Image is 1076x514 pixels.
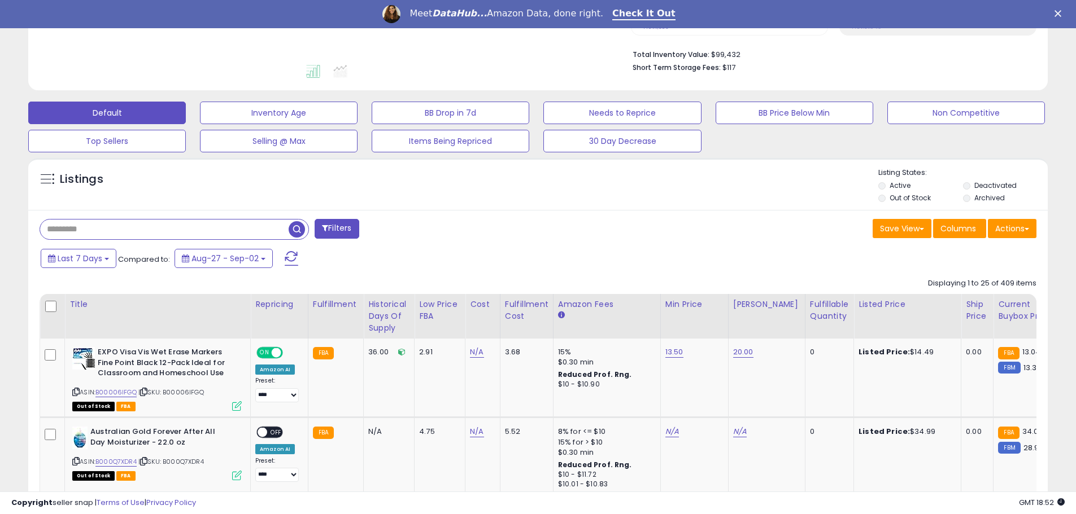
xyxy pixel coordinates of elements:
small: FBM [998,362,1020,374]
div: seller snap | | [11,498,196,508]
div: 8% for <= $10 [558,427,652,437]
div: Amazon AI [255,444,295,454]
div: Amazon AI [255,364,295,375]
b: Reduced Prof. Rng. [558,460,632,469]
button: Selling @ Max [200,130,358,152]
img: 51Vkd-murTL._SL40_.jpg [72,347,95,370]
div: Current Buybox Price [998,298,1056,322]
b: Short Term Storage Fees: [633,63,721,72]
span: All listings that are currently out of stock and unavailable for purchase on Amazon [72,471,115,481]
b: Reduced Prof. Rng. [558,370,632,379]
b: Australian Gold Forever After All Day Moisturizer - 22.0 oz [90,427,228,450]
button: 30 Day Decrease [543,130,701,152]
b: EXPO Visa Vis Wet Erase Markers Fine Point Black 12-Pack Ideal for Classroom and Homeschool Use [98,347,235,381]
b: Listed Price: [859,426,910,437]
div: Preset: [255,377,299,402]
label: Deactivated [974,181,1017,190]
small: FBA [313,347,334,359]
a: Terms of Use [97,497,145,508]
a: Check It Out [612,8,676,20]
div: 3.68 [505,347,544,357]
img: 41BI5B2DgHL._SL40_.jpg [72,427,88,449]
span: All listings that are currently out of stock and unavailable for purchase on Amazon [72,402,115,411]
div: Preset: [255,457,299,482]
button: Aug-27 - Sep-02 [175,249,273,268]
div: 0.00 [966,347,984,357]
div: $10 - $11.72 [558,470,652,480]
a: 13.50 [665,346,683,358]
li: $99,432 [633,47,1028,60]
small: FBA [998,347,1019,359]
span: OFF [267,428,285,437]
button: Filters [315,219,359,239]
span: $117 [722,62,735,73]
button: Default [28,102,186,124]
button: Non Competitive [887,102,1045,124]
button: Top Sellers [28,130,186,152]
a: 20.00 [733,346,753,358]
div: 0 [810,347,845,357]
label: Out of Stock [890,193,931,203]
div: Amazon Fees [558,298,656,310]
div: N/A [368,427,406,437]
a: Privacy Policy [146,497,196,508]
div: Low Price FBA [419,298,460,322]
div: Listed Price [859,298,956,310]
div: $0.30 min [558,447,652,458]
button: Last 7 Days [41,249,116,268]
div: Historical Days Of Supply [368,298,410,334]
small: FBA [313,427,334,439]
div: Title [69,298,246,310]
strong: Copyright [11,497,53,508]
div: 4.75 [419,427,456,437]
span: | SKU: B000Q7XDR4 [138,457,204,466]
div: $10.01 - $10.83 [558,480,652,489]
div: 15% [558,347,652,357]
small: FBM [998,442,1020,454]
b: Listed Price: [859,346,910,357]
div: Fulfillment [313,298,359,310]
button: Items Being Repriced [372,130,529,152]
small: Amazon Fees. [558,310,565,320]
span: 13.38 [1023,362,1042,373]
i: DataHub... [432,8,487,19]
a: N/A [470,346,483,358]
a: N/A [665,426,679,437]
span: ON [258,348,272,358]
div: Fulfillable Quantity [810,298,849,322]
div: ASIN: [72,347,242,410]
span: 2025-09-10 18:52 GMT [1019,497,1065,508]
div: ASIN: [72,427,242,479]
a: B00006IFGQ [95,388,137,397]
span: OFF [281,348,299,358]
a: N/A [470,426,483,437]
div: 5.52 [505,427,544,437]
div: Displaying 1 to 25 of 409 items [928,278,1036,289]
div: Meet Amazon Data, done right. [410,8,603,19]
span: FBA [116,471,136,481]
div: 2.91 [419,347,456,357]
div: 15% for > $10 [558,437,652,447]
div: 0.00 [966,427,984,437]
span: FBA [116,402,136,411]
button: Actions [988,219,1036,238]
div: Ship Price [966,298,988,322]
div: $14.49 [859,347,952,357]
span: Last 7 Days [58,253,102,264]
button: Save View [873,219,931,238]
div: $10 - $10.90 [558,380,652,389]
label: Archived [974,193,1005,203]
button: Inventory Age [200,102,358,124]
span: Columns [940,223,976,234]
button: Needs to Reprice [543,102,701,124]
p: Listing States: [878,168,1048,178]
img: Profile image for Georgie [382,5,400,23]
small: FBA [998,427,1019,439]
span: 34.01 [1022,426,1041,437]
b: Total Inventory Value: [633,50,709,59]
a: B000Q7XDR4 [95,457,137,467]
div: Fulfillment Cost [505,298,548,322]
span: Compared to: [118,254,170,265]
div: [PERSON_NAME] [733,298,800,310]
button: Columns [933,219,986,238]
